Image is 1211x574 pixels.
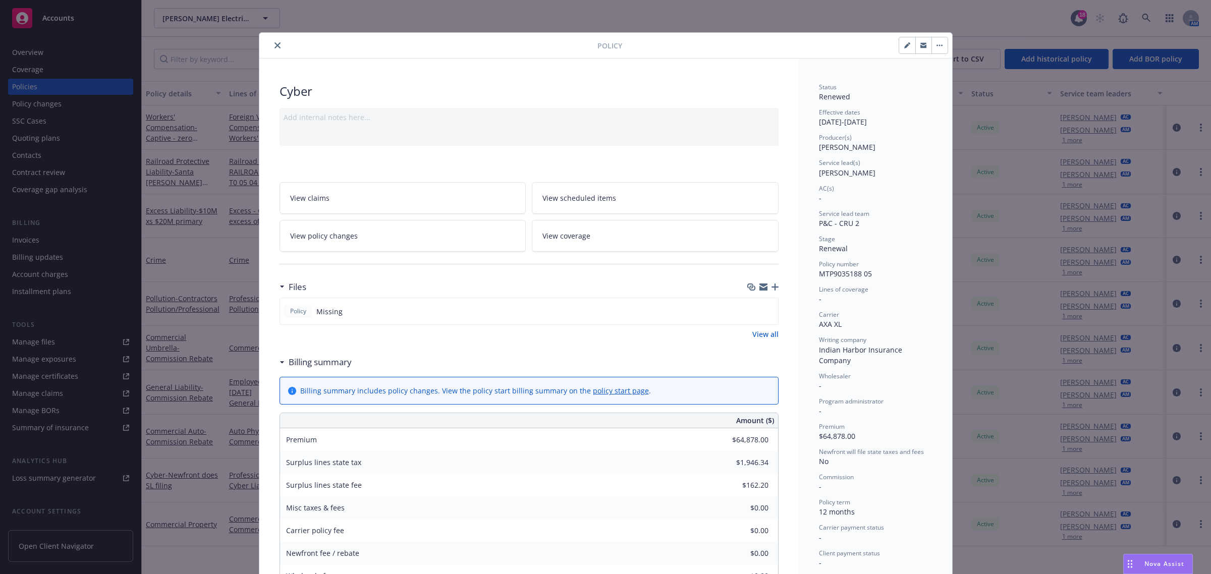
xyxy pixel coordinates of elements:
input: 0.00 [709,523,775,538]
span: - [819,193,821,203]
button: Nova Assist [1123,554,1193,574]
span: MTP9035188 05 [819,269,872,278]
span: Lines of coverage [819,285,868,294]
span: View scheduled items [542,193,616,203]
span: Writing company [819,335,866,344]
input: 0.00 [709,500,775,515]
span: Policy [597,40,622,51]
span: - [819,533,821,542]
span: Status [819,83,837,91]
span: Carrier policy fee [286,526,344,535]
a: View all [752,329,779,339]
span: Program administrator [819,397,884,406]
span: Carrier payment status [819,523,884,532]
span: Misc taxes & fees [286,503,345,512]
span: Stage [819,235,835,243]
span: Newfront will file state taxes and fees [819,447,924,456]
a: View scheduled items [532,182,779,214]
div: [DATE] - [DATE] [819,108,932,127]
input: 0.00 [709,546,775,561]
span: - [819,558,821,567]
span: $64,878.00 [819,431,855,441]
span: - [819,381,821,390]
div: Add internal notes here... [284,112,775,123]
span: View policy changes [290,231,358,241]
span: Renewed [819,92,850,101]
input: 0.00 [709,432,775,447]
a: View claims [280,182,526,214]
span: - [819,482,821,491]
span: Indian Harbor Insurance Company [819,345,904,365]
span: Carrier [819,310,839,319]
span: View coverage [542,231,590,241]
span: Missing [316,306,343,317]
div: Billing summary includes policy changes. View the policy start billing summary on the . [300,385,651,396]
span: AXA XL [819,319,842,329]
input: 0.00 [709,478,775,493]
span: Surplus lines state fee [286,480,362,490]
div: Billing summary [280,356,352,369]
a: policy start page [593,386,649,395]
input: 0.00 [709,455,775,470]
span: Producer(s) [819,133,852,142]
h3: Files [289,280,306,294]
span: Premium [286,435,317,444]
span: Newfront fee / rebate [286,548,359,558]
span: View claims [290,193,329,203]
h3: Billing summary [289,356,352,369]
span: - [819,406,821,416]
span: Service lead team [819,209,869,218]
span: [PERSON_NAME] [819,142,875,152]
div: Drag to move [1124,554,1136,573]
span: Service lead(s) [819,158,860,167]
span: Renewal [819,244,848,253]
span: No [819,456,829,466]
span: Wholesaler [819,372,851,380]
span: Commission [819,473,854,481]
span: Policy number [819,260,859,268]
span: Premium [819,422,845,431]
a: View coverage [532,220,779,252]
span: Amount ($) [736,415,774,426]
span: Effective dates [819,108,860,117]
span: Policy [288,307,308,316]
span: Nova Assist [1144,559,1184,568]
span: Policy term [819,498,850,506]
span: - [819,294,821,304]
span: AC(s) [819,184,834,193]
span: Client payment status [819,549,880,557]
span: P&C - CRU 2 [819,218,859,228]
span: 12 months [819,507,855,516]
span: Surplus lines state tax [286,457,361,467]
button: close [271,39,284,51]
a: View policy changes [280,220,526,252]
div: Files [280,280,306,294]
div: Cyber [280,83,779,100]
span: [PERSON_NAME] [819,168,875,178]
